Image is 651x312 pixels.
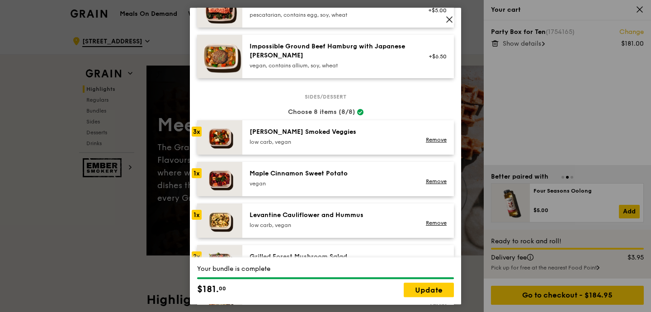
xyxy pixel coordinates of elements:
[192,127,202,137] div: 3x
[197,35,242,78] img: daily_normal_HORZ-Impossible-Hamburg-With-Japanese-Curry.jpg
[423,53,447,60] div: +$6.50
[250,42,412,60] div: Impossible Ground Beef Hamburg with Japanese [PERSON_NAME]
[250,11,412,19] div: pescatarian, contains egg, soy, wheat
[426,178,447,184] a: Remove
[197,265,454,274] div: Your bundle is complete
[250,138,412,146] div: low carb, vegan
[192,210,202,220] div: 1x
[250,62,412,69] div: vegan, contains allium, soy, wheat
[250,169,412,178] div: Maple Cinnamon Sweet Potato
[192,168,202,178] div: 1x
[250,128,412,137] div: [PERSON_NAME] Smoked Veggies
[197,283,219,296] span: $181.
[426,137,447,143] a: Remove
[197,120,242,155] img: daily_normal_Thyme-Rosemary-Zucchini-HORZ.jpg
[197,245,242,279] img: daily_normal_Grilled-Forest-Mushroom-Salad-HORZ.jpg
[426,220,447,226] a: Remove
[250,211,412,220] div: Levantine Cauliflower and Hummus
[197,162,242,196] img: daily_normal_Maple_Cinnamon_Sweet_Potato__Horizontal_.jpg
[197,203,242,238] img: daily_normal_Levantine_Cauliflower_and_Hummus__Horizontal_.jpg
[423,7,447,14] div: +$5.00
[250,252,412,261] div: Grilled Forest Mushroom Salad
[219,285,226,292] span: 00
[197,108,454,117] div: Choose 8 items (8/8)
[250,222,412,229] div: low carb, vegan
[404,283,454,297] a: Update
[250,180,412,187] div: vegan
[192,251,202,261] div: 2x
[301,93,350,100] span: Sides/dessert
